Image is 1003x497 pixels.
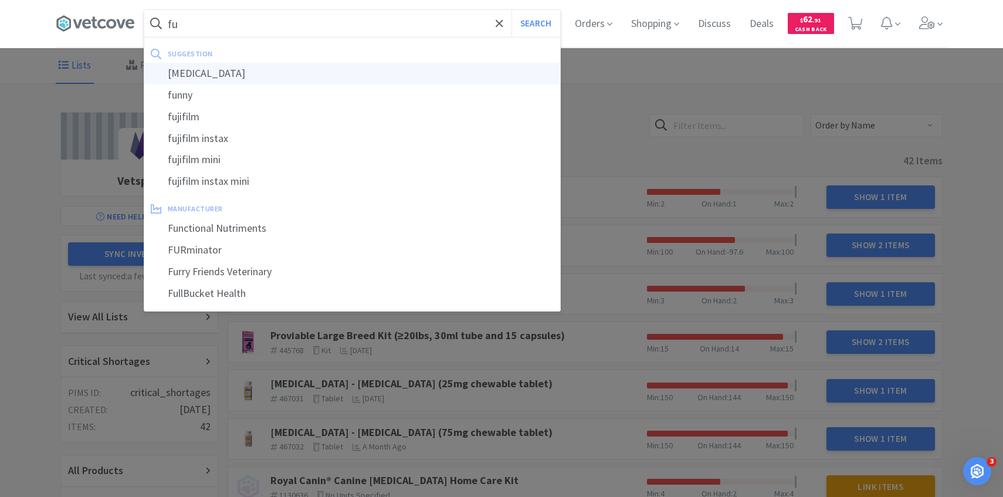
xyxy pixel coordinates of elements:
a: Deals [745,19,778,29]
div: fujifilm instax [144,128,560,150]
span: Cash Back [795,26,827,34]
span: . 91 [812,16,821,24]
div: manufacturer [168,200,388,218]
button: Search [511,10,560,37]
span: 62 [800,13,821,25]
div: funny [144,84,560,106]
span: 3 [987,457,997,466]
span: $ [800,16,803,24]
div: FullBucket Health [144,283,560,305]
a: Discuss [693,19,736,29]
div: [MEDICAL_DATA] [144,63,560,84]
a: $62.91Cash Back [788,8,834,39]
div: fujifilm mini [144,149,560,171]
div: FURminator [144,239,560,261]
div: fujifilm [144,106,560,128]
div: Furry Friends Veterinary [144,261,560,283]
input: Search by item, sku, manufacturer, ingredient, size... [144,10,560,37]
iframe: Intercom live chat [963,457,991,485]
div: suggestion [168,45,383,63]
div: fujifilm instax mini [144,171,560,192]
div: Functional Nutriments [144,218,560,239]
